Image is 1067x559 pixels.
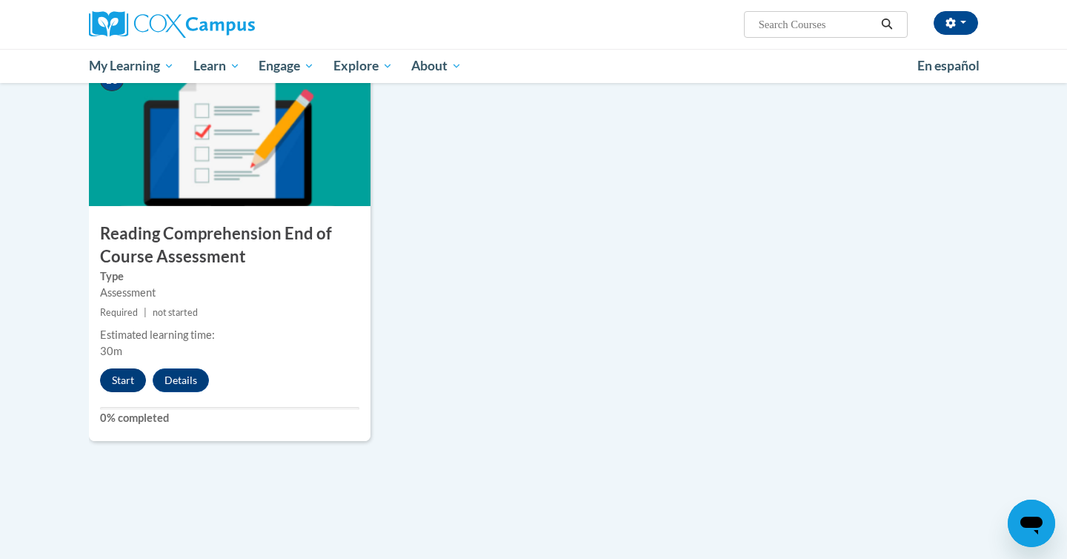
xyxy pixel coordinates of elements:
a: Cox Campus [89,11,370,38]
span: Explore [333,57,393,75]
span: En español [917,58,980,73]
img: Course Image [89,58,370,206]
img: Cox Campus [89,11,255,38]
input: Search Courses [757,16,876,33]
span: Learn [193,57,240,75]
button: Account Settings [934,11,978,35]
span: Engage [259,57,314,75]
button: Details [153,368,209,392]
label: 0% completed [100,410,359,426]
a: En español [908,50,989,82]
span: | [144,307,147,318]
div: Estimated learning time: [100,327,359,343]
a: My Learning [79,49,184,83]
a: Learn [184,49,250,83]
a: About [402,49,472,83]
h3: Reading Comprehension End of Course Assessment [89,222,370,268]
div: Main menu [67,49,1000,83]
span: Required [100,307,138,318]
span: not started [153,307,198,318]
span: About [411,57,462,75]
div: Assessment [100,285,359,301]
button: Search [876,16,898,33]
label: Type [100,268,359,285]
button: Start [100,368,146,392]
span: 30m [100,345,122,357]
a: Explore [324,49,402,83]
span: My Learning [89,57,174,75]
iframe: Button to launch messaging window [1008,500,1055,547]
a: Engage [249,49,324,83]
